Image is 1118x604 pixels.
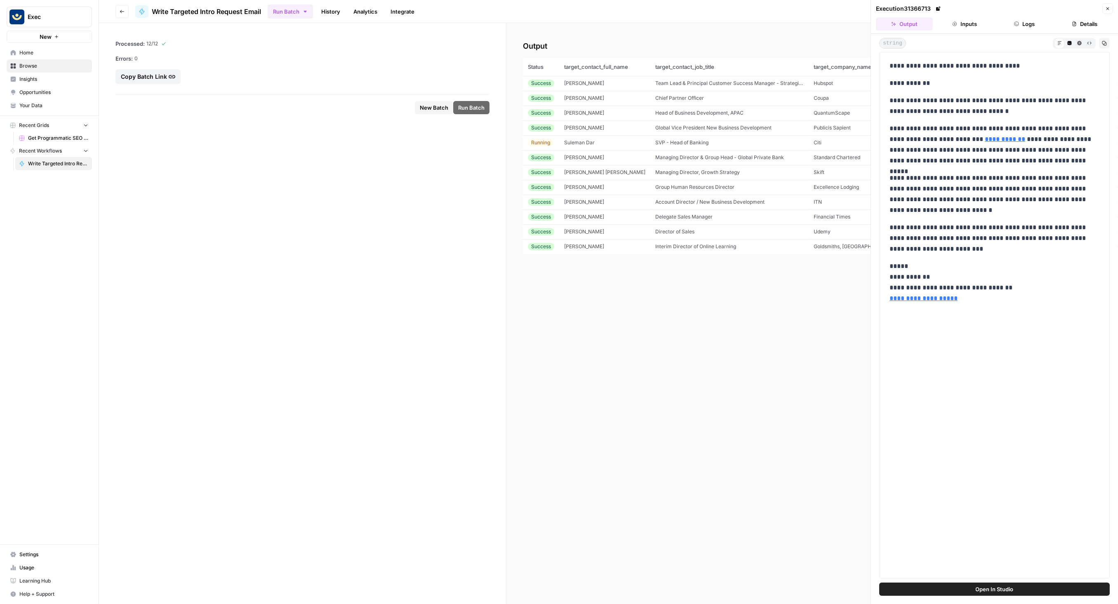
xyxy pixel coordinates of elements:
[19,147,62,155] span: Recent Workflows
[528,80,554,87] div: Success
[528,94,554,102] div: Success
[528,139,553,146] div: Running
[7,574,92,588] a: Learning Hub
[976,585,1014,593] span: Open In Studio
[15,132,92,145] a: Get Programmatic SEO Keyword Ideas
[655,110,744,116] span: Head of Business Development, APAC
[19,62,88,70] span: Browse
[316,5,345,18] a: History
[996,17,1053,31] button: Logs
[528,124,554,132] div: Success
[564,110,604,116] span: Babak Khademi
[458,103,485,112] span: Run Batch
[814,95,829,101] span: Coupa
[809,58,898,76] th: target_company_name
[564,154,604,160] span: Momin Jaffar
[420,103,448,112] span: New Batch
[19,551,88,558] span: Settings
[1056,17,1113,31] button: Details
[655,243,736,249] span: Interim Director of Online Learning
[19,564,88,571] span: Usage
[7,99,92,112] a: Your Data
[936,17,993,31] button: Inputs
[876,17,933,31] button: Output
[19,590,88,598] span: Help + Support
[15,157,92,170] a: Write Targeted Intro Request Email
[121,73,175,81] div: Copy Batch Link
[814,110,850,116] span: QuantumScape
[528,109,554,117] div: Success
[814,184,859,190] span: Excellence Lodging
[9,9,24,24] img: Exec Logo
[564,214,604,220] span: Amrita Ganguly
[7,561,92,574] a: Usage
[19,102,88,109] span: Your Data
[528,154,554,161] div: Success
[814,139,821,146] span: Citi
[655,139,708,146] span: SVP - Head of Banking
[268,5,313,19] button: Run Batch
[655,214,713,220] span: Delegate Sales Manager
[7,588,92,601] button: Help + Support
[453,101,490,114] button: Run Batch
[564,199,604,205] span: Isabella Huber
[7,119,92,132] button: Recent Grids
[7,7,92,27] button: Workspace: Exec
[564,80,604,86] span: Fausto Briosa
[19,49,88,56] span: Home
[528,243,554,250] div: Success
[814,228,831,235] span: Udemy
[564,228,604,235] span: Ryoyu Otsuka
[814,154,860,160] span: Standard Chartered
[564,139,595,146] span: Suleman Dar
[655,199,765,205] span: Account Director / New Business Development
[814,169,824,175] span: Skift
[564,95,604,101] span: Greg Harbor
[655,95,704,101] span: Chief Partner Officer
[655,169,740,175] span: Managing Director, Growth Strategy
[655,80,825,86] span: Team Lead & Principal Customer Success Manager - Strategic Accounts
[559,58,650,76] th: target_contact_full_name
[28,134,88,142] span: Get Programmatic SEO Keyword Ideas
[28,160,88,167] span: Write Targeted Intro Request Email
[152,7,261,16] span: Write Targeted Intro Request Email
[650,58,809,76] th: target_contact_job_title
[528,183,554,191] div: Success
[814,243,893,249] span: Goldsmiths, University of London
[115,69,181,84] button: Copy Batch Link
[523,58,559,76] th: Status
[814,80,833,86] span: Hubspot
[115,40,145,48] span: Processed:
[348,5,382,18] a: Analytics
[415,101,453,114] button: New Batch
[523,40,1102,53] h2: Output
[528,169,554,176] div: Success
[7,145,92,157] button: Recent Workflows
[655,154,784,160] span: Managing Director & Group Head - Global Private Bank
[19,122,49,129] span: Recent Grids
[7,46,92,59] a: Home
[7,73,92,86] a: Insights
[564,184,604,190] span: Husein Aldarawish
[7,548,92,561] a: Settings
[876,5,942,13] div: Execution 31366713
[814,214,850,220] span: Financial Times
[28,13,78,21] span: Exec
[879,583,1110,596] button: Open In Studio
[564,169,645,175] span: Lisa Weier Parilla
[146,40,158,47] span: 12 / 12
[115,54,133,63] span: Errors:
[386,5,419,18] a: Integrate
[655,125,772,131] span: Global Vice President New Business Development
[19,577,88,585] span: Learning Hub
[655,184,734,190] span: Group Human Resources Director
[115,54,490,63] div: 0
[7,31,92,43] button: New
[19,89,88,96] span: Opportunities
[40,33,52,41] span: New
[528,228,554,235] div: Success
[564,243,604,249] span: Anthony Hackney
[655,228,694,235] span: Director of Sales
[814,125,851,131] span: Publicis Sapient
[814,199,822,205] span: ITN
